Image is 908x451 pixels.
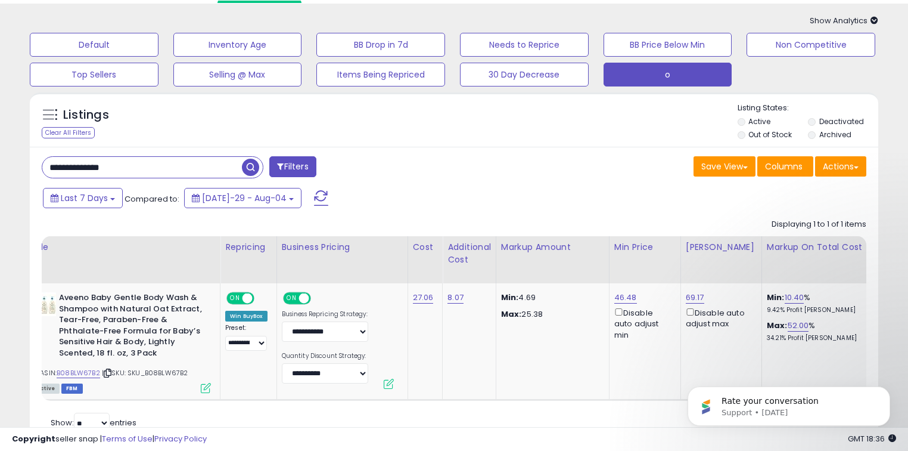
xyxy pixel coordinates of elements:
a: 10.40 [785,292,804,304]
button: Last 7 Days [43,188,123,208]
span: Columns [765,160,803,172]
button: Non Competitive [747,33,875,57]
button: Actions [815,156,866,177]
label: Out of Stock [748,129,792,140]
button: Items Being Repriced [316,63,445,87]
h5: Listings [63,107,109,123]
b: Max: [767,320,788,331]
button: Save View [694,156,755,177]
span: Show: entries [51,417,136,428]
div: Title [29,241,215,254]
a: Terms of Use [102,433,153,444]
button: o [604,63,732,87]
iframe: Intercom notifications message [670,362,908,445]
label: Quantity Discount Strategy: [282,352,368,360]
span: [DATE]-29 - Aug-04 [202,192,287,204]
a: 69.17 [686,292,704,304]
span: OFF [309,294,328,304]
div: Additional Cost [447,241,491,266]
div: seller snap | | [12,434,207,445]
div: Repricing [225,241,272,254]
th: The percentage added to the cost of goods (COGS) that forms the calculator for Min & Max prices. [761,236,875,283]
button: Default [30,33,158,57]
button: Selling @ Max [173,63,302,87]
strong: Max: [501,308,522,320]
a: 8.07 [447,292,464,304]
span: ON [228,294,242,304]
button: [DATE]-29 - Aug-04 [184,188,301,208]
span: | SKU: SKU_B08BLW67B2 [102,368,188,378]
p: 34.21% Profit [PERSON_NAME] [767,334,866,342]
a: B08BLW67B2 [57,368,100,378]
div: Cost [413,241,438,254]
div: Displaying 1 to 1 of 1 items [772,219,866,230]
a: 52.00 [788,320,809,332]
a: 46.48 [614,292,637,304]
span: ON [284,294,299,304]
div: Disable auto adjust max [686,306,752,329]
div: % [767,292,866,314]
label: Active [748,116,770,126]
div: Clear All Filters [42,127,95,138]
div: Preset: [225,324,268,351]
div: % [767,320,866,342]
label: Archived [819,129,851,140]
span: FBM [61,384,83,394]
a: Privacy Policy [154,433,207,444]
p: Listing States: [738,103,879,114]
label: Deactivated [819,116,864,126]
button: 30 Day Decrease [460,63,589,87]
button: Filters [269,156,316,177]
div: Min Price [614,241,676,254]
div: Disable auto adjust min [614,306,671,341]
p: 9.42% Profit [PERSON_NAME] [767,306,866,314]
button: Columns [757,156,813,177]
button: BB Drop in 7d [316,33,445,57]
div: Win BuyBox [225,311,268,322]
strong: Copyright [12,433,55,444]
strong: Min: [501,292,519,303]
div: Markup Amount [501,241,604,254]
span: OFF [253,294,272,304]
span: Show Analytics [810,15,878,26]
span: Compared to: [125,193,179,205]
button: BB Price Below Min [604,33,732,57]
button: Top Sellers [30,63,158,87]
img: 41hQEmf+TzL._SL40_.jpg [32,292,56,316]
b: Min: [767,292,785,303]
span: All listings currently available for purchase on Amazon [32,384,60,394]
button: Inventory Age [173,33,302,57]
span: Last 7 Days [61,192,108,204]
div: Business Pricing [282,241,403,254]
div: Markup on Total Cost [767,241,870,254]
label: Business Repricing Strategy: [282,310,368,319]
a: 27.06 [413,292,434,304]
p: 25.38 [501,309,600,320]
button: Needs to Reprice [460,33,589,57]
p: 4.69 [501,292,600,303]
div: [PERSON_NAME] [686,241,757,254]
b: Aveeno Baby Gentle Body Wash & Shampoo with Natural Oat Extract, Tear-Free, Paraben-Free & Phthal... [59,292,204,362]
